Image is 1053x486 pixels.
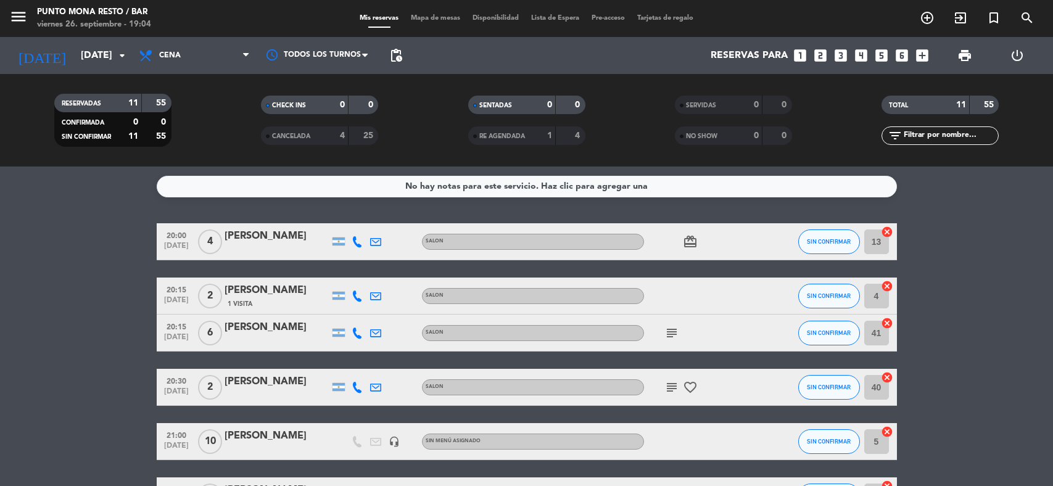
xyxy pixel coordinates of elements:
span: SIN CONFIRMAR [807,329,851,336]
span: SIN CONFIRMAR [807,292,851,299]
i: subject [664,380,679,395]
button: SIN CONFIRMAR [798,375,860,400]
div: [PERSON_NAME] [225,374,329,390]
span: Mapa de mesas [405,15,466,22]
i: favorite_border [683,380,698,395]
i: looks_3 [833,47,849,64]
i: cancel [881,426,893,438]
span: 21:00 [161,427,192,442]
span: SALON [426,384,444,389]
span: SIN CONFIRMAR [807,384,851,390]
button: SIN CONFIRMAR [798,321,860,345]
i: subject [664,326,679,340]
strong: 0 [754,131,759,140]
i: menu [9,7,28,26]
button: SIN CONFIRMAR [798,429,860,454]
span: CONFIRMADA [62,120,104,126]
span: CHECK INS [272,102,306,109]
i: add_circle_outline [920,10,935,25]
span: [DATE] [161,296,192,310]
span: 20:30 [161,373,192,387]
span: 20:00 [161,228,192,242]
i: cancel [881,280,893,292]
span: Reservas para [711,50,788,62]
span: [DATE] [161,333,192,347]
div: Punto Mona Resto / Bar [37,6,151,19]
div: [PERSON_NAME] [225,428,329,444]
strong: 0 [547,101,552,109]
span: [DATE] [161,442,192,456]
span: CANCELADA [272,133,310,139]
strong: 11 [956,101,966,109]
strong: 0 [161,118,168,126]
i: looks_two [812,47,828,64]
span: SALON [426,239,444,244]
div: No hay notas para este servicio. Haz clic para agregar una [405,179,648,194]
div: viernes 26. septiembre - 19:04 [37,19,151,31]
span: RESERVADAS [62,101,101,107]
strong: 11 [128,99,138,107]
strong: 0 [340,101,345,109]
strong: 0 [575,101,582,109]
span: Tarjetas de regalo [631,15,700,22]
span: Sin menú asignado [426,439,481,443]
strong: 0 [782,101,789,109]
i: headset_mic [389,436,400,447]
i: looks_one [792,47,808,64]
strong: 0 [133,118,138,126]
span: print [957,48,972,63]
strong: 0 [368,101,376,109]
strong: 55 [156,132,168,141]
strong: 1 [547,131,552,140]
input: Filtrar por nombre... [902,129,998,142]
div: LOG OUT [991,37,1044,74]
span: 2 [198,375,222,400]
i: add_box [914,47,930,64]
span: 1 Visita [228,299,252,309]
div: [PERSON_NAME] [225,228,329,244]
i: looks_5 [873,47,890,64]
span: SALON [426,330,444,335]
span: SALON [426,293,444,298]
span: 4 [198,229,222,254]
i: search [1020,10,1034,25]
i: arrow_drop_down [115,48,130,63]
span: Lista de Espera [525,15,585,22]
span: TOTAL [889,102,908,109]
span: 6 [198,321,222,345]
span: [DATE] [161,387,192,402]
i: turned_in_not [986,10,1001,25]
span: 2 [198,284,222,308]
span: Disponibilidad [466,15,525,22]
i: power_settings_new [1010,48,1025,63]
i: looks_6 [894,47,910,64]
i: looks_4 [853,47,869,64]
strong: 55 [156,99,168,107]
span: RE AGENDADA [479,133,525,139]
i: cancel [881,317,893,329]
span: SIN CONFIRMAR [807,438,851,445]
i: card_giftcard [683,234,698,249]
button: SIN CONFIRMAR [798,229,860,254]
span: 10 [198,429,222,454]
i: cancel [881,371,893,384]
i: exit_to_app [953,10,968,25]
button: SIN CONFIRMAR [798,284,860,308]
span: SIN CONFIRMAR [62,134,111,140]
span: 20:15 [161,319,192,333]
span: pending_actions [389,48,403,63]
span: Pre-acceso [585,15,631,22]
span: [DATE] [161,242,192,256]
span: SERVIDAS [686,102,716,109]
i: cancel [881,226,893,238]
span: NO SHOW [686,133,717,139]
div: [PERSON_NAME] [225,319,329,336]
strong: 0 [782,131,789,140]
div: [PERSON_NAME] [225,282,329,299]
span: Mis reservas [353,15,405,22]
strong: 4 [340,131,345,140]
span: 20:15 [161,282,192,296]
span: SIN CONFIRMAR [807,238,851,245]
i: [DATE] [9,42,75,69]
strong: 11 [128,132,138,141]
